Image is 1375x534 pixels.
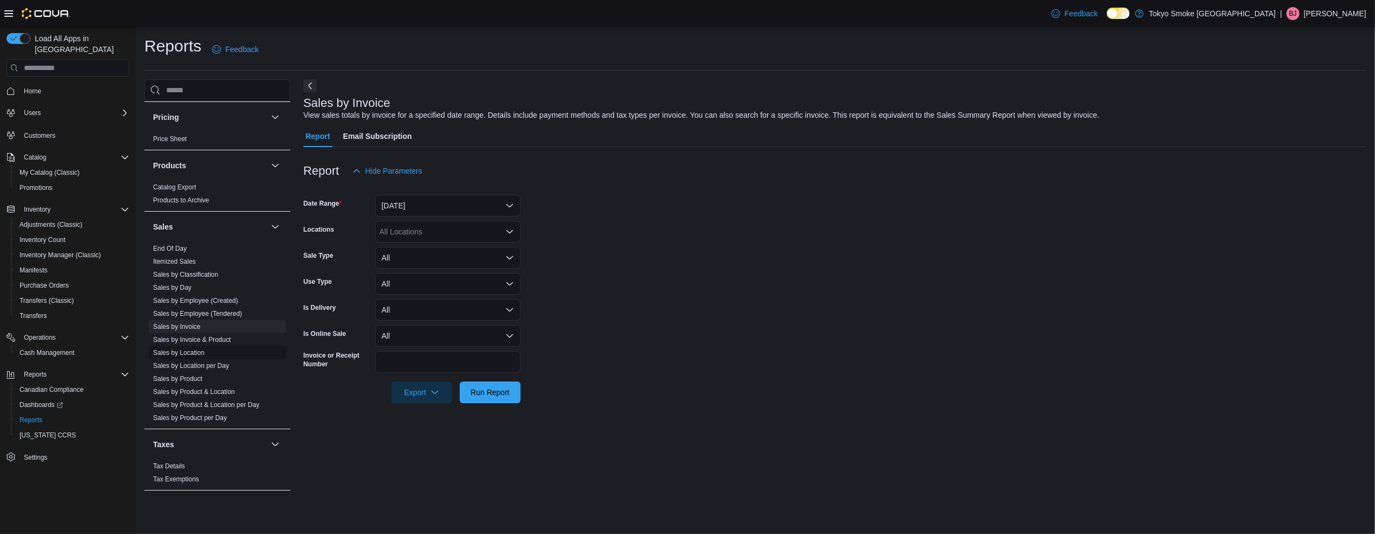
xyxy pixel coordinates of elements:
[15,279,73,292] a: Purchase Orders
[153,270,218,279] span: Sales by Classification
[24,87,41,96] span: Home
[24,333,56,342] span: Operations
[15,309,129,322] span: Transfers
[2,330,134,345] button: Operations
[11,345,134,360] button: Cash Management
[2,127,134,143] button: Customers
[153,196,209,205] span: Products to Archive
[20,106,45,119] button: Users
[11,232,134,247] button: Inventory Count
[303,277,332,286] label: Use Type
[11,382,134,397] button: Canadian Compliance
[15,398,129,411] span: Dashboards
[153,374,202,383] span: Sales by Product
[20,416,42,424] span: Reports
[153,387,235,396] span: Sales by Product & Location
[153,362,229,370] a: Sales by Location per Day
[153,112,267,123] button: Pricing
[153,401,259,409] a: Sales by Product & Location per Day
[144,132,290,150] div: Pricing
[375,325,521,347] button: All
[144,35,201,57] h1: Reports
[153,310,242,317] a: Sales by Employee (Tendered)
[20,106,129,119] span: Users
[1149,7,1276,20] p: Tokyo Smoke [GEOGRAPHIC_DATA]
[20,311,47,320] span: Transfers
[1280,7,1282,20] p: |
[11,247,134,263] button: Inventory Manager (Classic)
[15,294,129,307] span: Transfers (Classic)
[20,203,129,216] span: Inventory
[153,221,173,232] h3: Sales
[15,166,129,179] span: My Catalog (Classic)
[153,361,229,370] span: Sales by Location per Day
[11,217,134,232] button: Adjustments (Classic)
[22,8,70,19] img: Cova
[24,370,47,379] span: Reports
[153,297,238,304] a: Sales by Employee (Created)
[225,44,258,55] span: Feedback
[20,128,129,142] span: Customers
[15,414,47,427] a: Reports
[15,218,87,231] a: Adjustments (Classic)
[153,439,174,450] h3: Taxes
[303,79,316,92] button: Next
[7,79,129,493] nav: Complex example
[15,218,129,231] span: Adjustments (Classic)
[24,109,41,117] span: Users
[15,398,67,411] a: Dashboards
[15,346,79,359] a: Cash Management
[20,331,60,344] button: Operations
[303,303,336,312] label: Is Delivery
[153,335,231,344] span: Sales by Invoice & Product
[15,346,129,359] span: Cash Management
[306,125,330,147] span: Report
[15,166,84,179] a: My Catalog (Classic)
[153,309,242,318] span: Sales by Employee (Tendered)
[144,460,290,490] div: Taxes
[20,450,129,464] span: Settings
[153,258,196,265] a: Itemized Sales
[1287,7,1300,20] div: Bhavik Jogee
[11,293,134,308] button: Transfers (Classic)
[20,151,50,164] button: Catalog
[15,414,129,427] span: Reports
[11,412,134,428] button: Reports
[15,233,70,246] a: Inventory Count
[2,105,134,120] button: Users
[15,181,57,194] a: Promotions
[303,251,333,260] label: Sale Type
[24,131,55,140] span: Customers
[269,438,282,451] button: Taxes
[153,296,238,305] span: Sales by Employee (Created)
[24,205,50,214] span: Inventory
[153,462,185,471] span: Tax Details
[15,264,129,277] span: Manifests
[153,475,199,483] a: Tax Exemptions
[2,150,134,165] button: Catalog
[153,349,205,357] a: Sales by Location
[11,278,134,293] button: Purchase Orders
[20,236,66,244] span: Inventory Count
[2,83,134,99] button: Home
[153,160,186,171] h3: Products
[20,385,84,394] span: Canadian Compliance
[153,221,267,232] button: Sales
[153,244,187,253] span: End Of Day
[1289,7,1297,20] span: BJ
[303,110,1099,121] div: View sales totals by invoice for a specified date range. Details include payment methods and tax ...
[20,183,53,192] span: Promotions
[153,245,187,252] a: End Of Day
[153,283,192,292] span: Sales by Day
[269,159,282,172] button: Products
[15,181,129,194] span: Promotions
[153,183,196,191] a: Catalog Export
[153,257,196,266] span: Itemized Sales
[153,336,231,344] a: Sales by Invoice & Product
[153,475,199,484] span: Tax Exemptions
[153,135,187,143] span: Price Sheet
[460,382,521,403] button: Run Report
[1047,3,1102,24] a: Feedback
